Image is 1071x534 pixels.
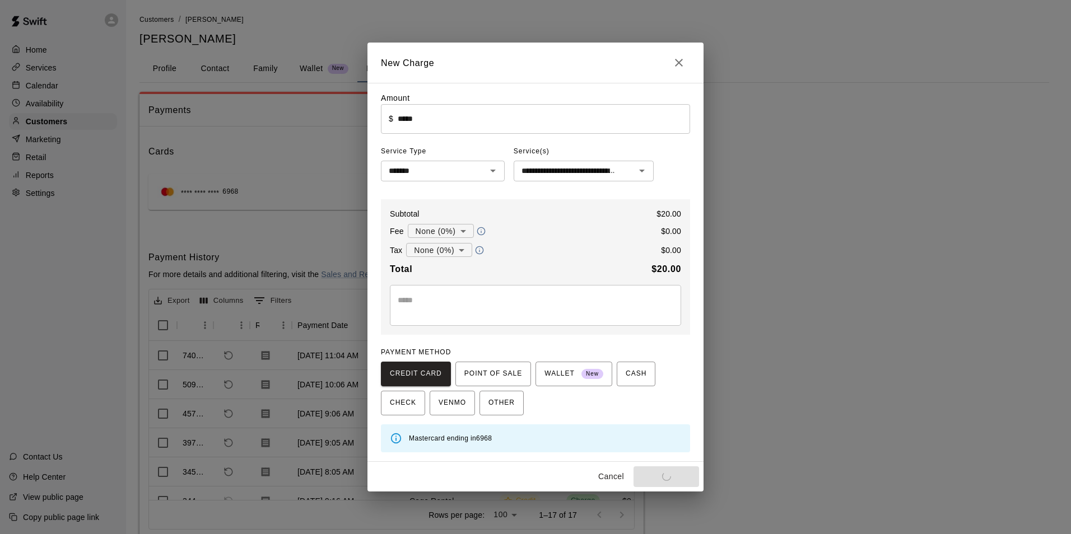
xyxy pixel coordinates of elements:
div: None (0%) [408,221,474,241]
button: POINT OF SALE [455,362,531,386]
button: CHECK [381,391,425,415]
span: New [581,367,603,382]
span: POINT OF SALE [464,365,522,383]
button: OTHER [479,391,524,415]
b: Total [390,264,412,274]
button: WALLET New [535,362,612,386]
button: Open [485,163,501,179]
span: OTHER [488,394,515,412]
p: Fee [390,226,404,237]
button: CREDIT CARD [381,362,451,386]
p: $ 0.00 [661,226,681,237]
p: Tax [390,245,402,256]
p: $ 0.00 [661,245,681,256]
span: Service Type [381,143,505,161]
button: Cancel [593,466,629,487]
span: Mastercard ending in 6968 [409,434,492,442]
span: WALLET [544,365,603,383]
button: CASH [617,362,655,386]
button: VENMO [430,391,475,415]
button: Close [668,51,690,74]
span: CASH [626,365,646,383]
button: Open [634,163,650,179]
p: $ [389,113,393,124]
div: None (0%) [406,240,472,260]
span: Service(s) [514,143,550,161]
h2: New Charge [367,43,704,83]
label: Amount [381,93,410,102]
span: PAYMENT METHOD [381,348,451,356]
p: Subtotal [390,208,420,219]
span: VENMO [439,394,466,412]
p: $ 20.00 [656,208,681,219]
span: CREDIT CARD [390,365,442,383]
b: $ 20.00 [651,264,681,274]
span: CHECK [390,394,416,412]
